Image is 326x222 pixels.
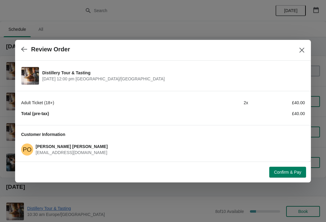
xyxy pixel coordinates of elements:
span: Paul [21,143,33,156]
div: Adult Ticket (18+) [21,100,191,106]
strong: Total (pre-tax) [21,111,49,116]
span: [EMAIL_ADDRESS][DOMAIN_NAME] [36,150,107,155]
span: [PERSON_NAME] [PERSON_NAME] [36,144,108,149]
h2: Review Order [31,46,70,53]
img: Distillery Tour & Tasting | | August 10 | 12:00 pm Europe/London [21,67,39,85]
div: £40.00 [248,111,305,117]
button: Close [296,45,307,56]
span: Confirm & Pay [274,170,301,175]
div: £40.00 [248,100,305,106]
span: Customer Information [21,132,65,137]
button: Confirm & Pay [269,167,306,178]
text: PO [23,146,32,153]
div: 2 x [191,100,248,106]
span: Distillery Tour & Tasting [42,70,302,76]
span: [DATE] 12:00 pm [GEOGRAPHIC_DATA]/[GEOGRAPHIC_DATA] [42,76,302,82]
